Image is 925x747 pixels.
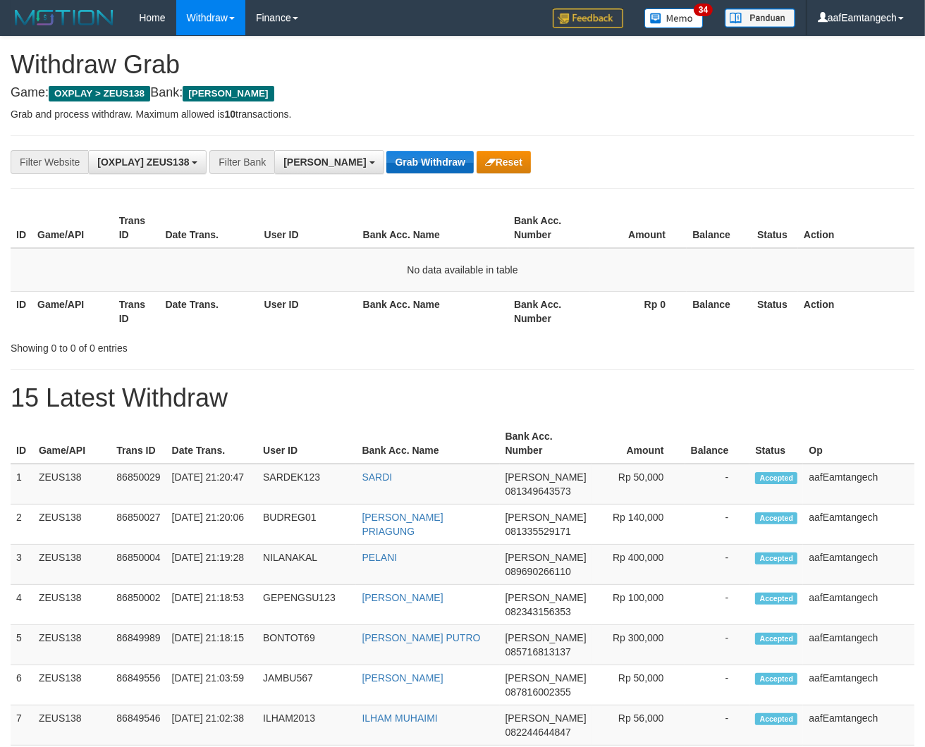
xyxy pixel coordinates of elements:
[166,424,257,464] th: Date Trans.
[114,291,160,331] th: Trans ID
[362,712,437,724] a: ILHAM MUHAIMI
[111,545,166,585] td: 86850004
[166,625,257,665] td: [DATE] 21:18:15
[508,208,590,248] th: Bank Acc. Number
[755,472,797,484] span: Accepted
[803,665,914,705] td: aafEamtangech
[11,51,914,79] h1: Withdraw Grab
[11,291,32,331] th: ID
[259,208,357,248] th: User ID
[11,464,33,505] td: 1
[755,673,797,685] span: Accepted
[592,585,685,625] td: Rp 100,000
[752,291,798,331] th: Status
[803,705,914,746] td: aafEamtangech
[11,150,88,174] div: Filter Website
[506,566,571,577] span: Copy 089690266110 to clipboard
[506,632,587,643] span: [PERSON_NAME]
[11,208,32,248] th: ID
[362,552,397,563] a: PELANI
[798,208,914,248] th: Action
[11,424,33,464] th: ID
[685,545,750,585] td: -
[257,665,356,705] td: JAMBU567
[111,424,166,464] th: Trans ID
[590,291,687,331] th: Rp 0
[694,4,713,16] span: 34
[11,545,33,585] td: 3
[97,156,189,168] span: [OXPLAY] ZEUS138
[257,464,356,505] td: SARDEK123
[166,705,257,746] td: [DATE] 21:02:38
[33,665,111,705] td: ZEUS138
[362,471,392,483] a: SARDI
[592,464,685,505] td: Rp 50,000
[111,665,166,705] td: 86849556
[166,505,257,545] td: [DATE] 21:20:06
[11,86,914,100] h4: Game: Bank:
[11,7,118,28] img: MOTION_logo.png
[111,585,166,625] td: 86850002
[33,705,111,746] td: ZEUS138
[111,505,166,545] td: 86850027
[32,291,114,331] th: Game/API
[166,665,257,705] td: [DATE] 21:03:59
[687,208,752,248] th: Balance
[166,585,257,625] td: [DATE] 21:18:53
[506,672,587,684] span: [PERSON_NAME]
[362,632,480,643] a: [PERSON_NAME] PUTRO
[257,625,356,665] td: BONTOT69
[477,151,531,173] button: Reset
[257,545,356,585] td: NILANAKAL
[755,552,797,564] span: Accepted
[506,471,587,483] span: [PERSON_NAME]
[224,109,235,120] strong: 10
[803,464,914,505] td: aafEamtangech
[166,545,257,585] td: [DATE] 21:19:28
[685,424,750,464] th: Balance
[111,705,166,746] td: 86849546
[11,505,33,545] td: 2
[11,248,914,292] td: No data available in table
[685,464,750,505] td: -
[592,625,685,665] td: Rp 300,000
[362,592,443,603] a: [PERSON_NAME]
[506,727,571,738] span: Copy 082244644847 to clipboard
[11,705,33,746] td: 7
[283,156,366,168] span: [PERSON_NAME]
[209,150,274,174] div: Filter Bank
[257,705,356,746] td: ILHAM2013
[11,335,375,355] div: Showing 0 to 0 of 0 entries
[11,384,914,412] h1: 15 Latest Withdraw
[506,646,571,658] span: Copy 085716813137 to clipboard
[356,424,499,464] th: Bank Acc. Name
[111,464,166,505] td: 86850029
[259,291,357,331] th: User ID
[11,625,33,665] td: 5
[687,291,752,331] th: Balance
[33,545,111,585] td: ZEUS138
[33,585,111,625] td: ZEUS138
[183,86,274,101] span: [PERSON_NAME]
[274,150,384,174] button: [PERSON_NAME]
[803,424,914,464] th: Op
[506,592,587,603] span: [PERSON_NAME]
[506,712,587,724] span: [PERSON_NAME]
[685,585,750,625] td: -
[33,625,111,665] td: ZEUS138
[685,505,750,545] td: -
[803,625,914,665] td: aafEamtangech
[749,424,803,464] th: Status
[506,552,587,563] span: [PERSON_NAME]
[362,672,443,684] a: [PERSON_NAME]
[506,486,571,497] span: Copy 081349643573 to clipboard
[508,291,590,331] th: Bank Acc. Number
[755,713,797,725] span: Accepted
[725,8,795,27] img: panduan.png
[798,291,914,331] th: Action
[362,512,443,537] a: [PERSON_NAME] PRIAGUNG
[49,86,150,101] span: OXPLAY > ZEUS138
[752,208,798,248] th: Status
[755,512,797,524] span: Accepted
[506,526,571,537] span: Copy 081335529171 to clipboard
